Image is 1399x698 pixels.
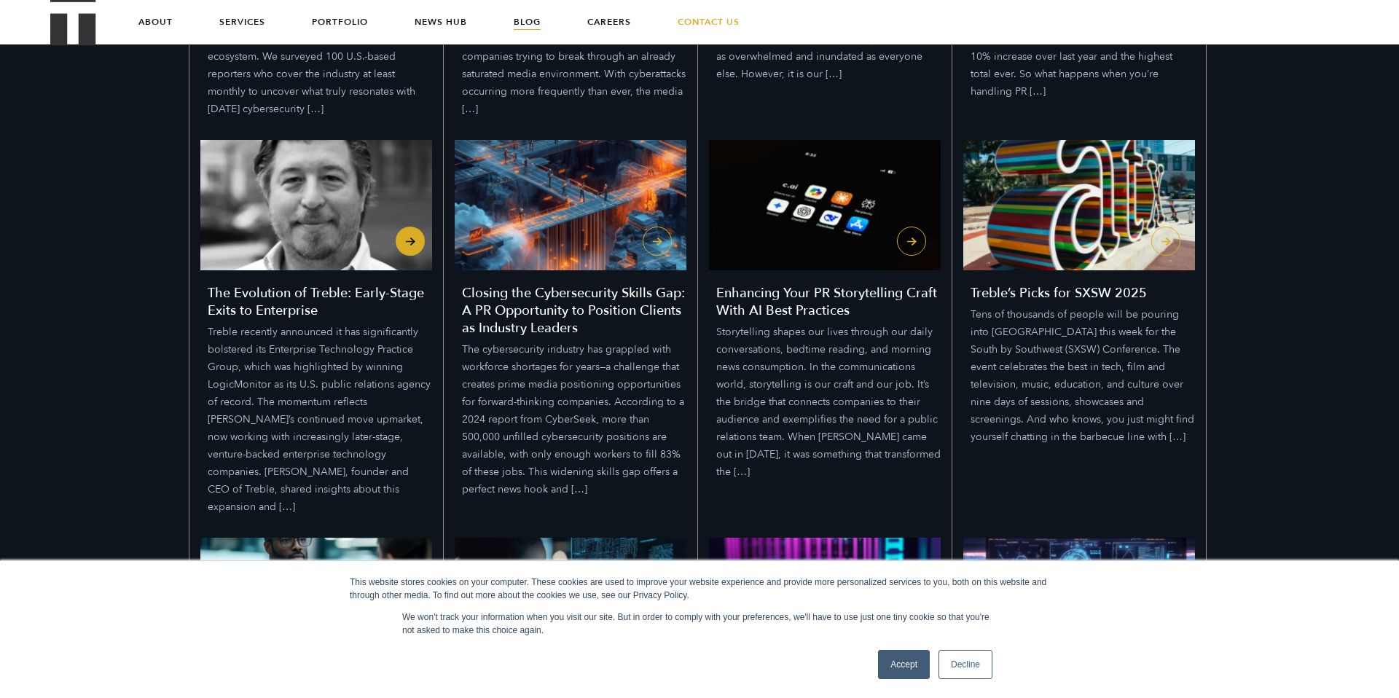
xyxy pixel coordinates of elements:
[200,140,432,270] img: The Evolution of Treble: Early-Stage Exits to Enterprise
[462,285,686,337] h4: Closing the Cybersecurity Skills Gap: A PR Opportunity to Position Clients as Industry Leaders
[709,538,941,668] img: From Rogue HVAC to Pizza Orders: Finding Stories in Cybersecurity
[971,285,1195,302] h4: Treble’s Picks for SXSW 2025
[350,576,1049,602] div: This website stores cookies on your computer. These cookies are used to improve your website expe...
[200,538,432,668] img: Beyond the Breach: Building Trust Through Strategic Security Communications
[402,611,997,637] p: We won't track your information when you visit our site. But in order to comply with your prefere...
[455,140,686,270] img: Closing the Cybersecurity Skills Gap: A PR Opportunity to Position Clients as Industry Leaders
[200,140,432,538] a: The Evolution of Treble: Early-Stage Exits to Enterprise
[878,650,930,679] a: Accept
[455,140,686,520] a: Closing the Cybersecurity Skills Gap: A PR Opportunity to Position Clients as Industry Leaders
[455,538,686,668] img: Creating Compelling Cybersecurity Stories Through Survey Research
[971,306,1195,446] p: Tens of thousands of people will be pouring into [GEOGRAPHIC_DATA] this week for the South by Sou...
[709,140,941,270] img: Enhancing Your PR Storytelling Craft With AI Best Practices
[963,538,1195,668] img: 2025 Cybersecurity Trends & Predictions: Industry Leaders Share Their Insights
[208,285,432,320] h4: The Evolution of Treble: Early-Stage Exits to Enterprise
[963,140,1195,468] a: Treble’s Picks for SXSW 2025
[938,650,992,679] a: Decline
[716,285,941,320] h4: Enhancing Your PR Storytelling Craft With AI Best Practices
[208,323,432,516] p: Treble recently announced it has significantly bolstered its Enterprise Technology Practice Group...
[462,341,686,498] p: The cybersecurity industry has grappled with workforce shortages for years—a challenge that creat...
[716,323,941,481] p: Storytelling shapes our lives through our daily conversations, bedtime reading, and morning news ...
[963,140,1195,270] img: Treble’s Picks for SXSW 2025
[709,140,941,503] a: Enhancing Your PR Storytelling Craft With AI Best Practices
